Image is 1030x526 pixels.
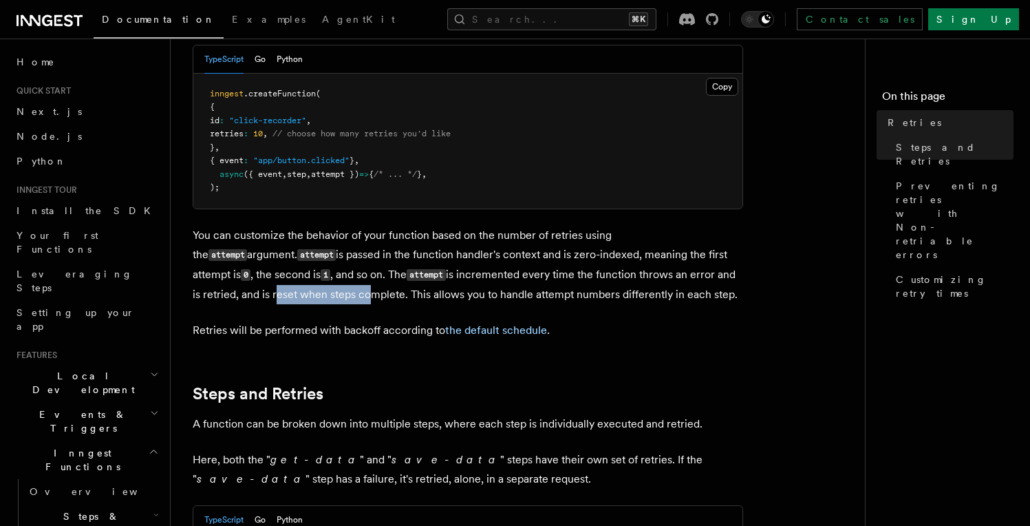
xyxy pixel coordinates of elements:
[17,106,82,117] span: Next.js
[287,169,306,179] span: step
[306,169,311,179] span: ,
[11,50,162,74] a: Home
[277,45,303,74] button: Python
[359,169,369,179] span: =>
[896,140,1013,168] span: Steps and Retries
[215,143,219,152] span: ,
[229,116,306,125] span: "click-recorder"
[17,55,55,69] span: Home
[30,486,171,497] span: Overview
[241,269,250,281] code: 0
[210,102,215,112] span: {
[322,14,395,25] span: AgentKit
[11,149,162,173] a: Python
[11,185,77,196] span: Inngest tour
[321,269,330,281] code: 1
[11,350,57,361] span: Features
[447,8,656,30] button: Search...⌘K
[11,99,162,124] a: Next.js
[253,156,350,165] span: "app/button.clicked"
[11,441,162,479] button: Inngest Functions
[204,45,244,74] button: TypeScript
[306,116,311,125] span: ,
[210,143,215,152] span: }
[263,129,268,138] span: ,
[888,116,941,129] span: Retries
[407,269,445,281] code: attempt
[896,273,1013,300] span: Customizing retry times
[890,173,1013,267] a: Preventing retries with Non-retriable errors
[255,45,266,74] button: Go
[210,182,219,192] span: );
[445,324,547,337] a: the default schedule
[219,169,244,179] span: async
[270,453,360,466] em: get-data
[17,156,67,167] span: Python
[244,169,282,179] span: ({ event
[282,169,287,179] span: ,
[928,8,1019,30] a: Sign Up
[11,402,162,441] button: Events & Triggers
[350,156,354,165] span: }
[17,230,98,255] span: Your first Functions
[208,249,247,261] code: attempt
[17,131,82,142] span: Node.js
[17,307,135,332] span: Setting up your app
[297,249,336,261] code: attempt
[391,453,500,466] em: save-data
[24,479,162,504] a: Overview
[210,116,219,125] span: id
[890,135,1013,173] a: Steps and Retries
[741,11,774,28] button: Toggle dark mode
[797,8,923,30] a: Contact sales
[354,156,359,165] span: ,
[11,369,150,397] span: Local Development
[11,124,162,149] a: Node.js
[369,169,374,179] span: {
[11,223,162,262] a: Your first Functions
[272,129,451,138] span: // choose how many retries you'd like
[244,129,248,138] span: :
[210,129,244,138] span: retries
[210,89,244,98] span: inngest
[316,89,321,98] span: (
[17,269,133,293] span: Leveraging Steps
[11,262,162,300] a: Leveraging Steps
[417,169,422,179] span: }
[193,450,743,489] p: Here, both the " " and " " steps have their own set of retries. If the " " step has a failure, it...
[193,384,323,403] a: Steps and Retries
[314,4,403,37] a: AgentKit
[197,472,305,485] em: save-data
[193,321,743,340] p: Retries will be performed with backoff according to .
[11,408,150,435] span: Events & Triggers
[224,4,314,37] a: Examples
[422,169,427,179] span: ,
[11,364,162,402] button: Local Development
[244,89,316,98] span: .createFunction
[232,14,305,25] span: Examples
[210,156,244,165] span: { event
[193,414,743,434] p: A function can be broken down into multiple steps, where each step is individually executed and r...
[11,300,162,339] a: Setting up your app
[244,156,248,165] span: :
[94,4,224,39] a: Documentation
[11,85,71,96] span: Quick start
[253,129,263,138] span: 10
[11,198,162,223] a: Install the SDK
[896,179,1013,262] span: Preventing retries with Non-retriable errors
[311,169,359,179] span: attempt })
[17,205,159,216] span: Install the SDK
[890,267,1013,306] a: Customizing retry times
[193,226,743,304] p: You can customize the behavior of your function based on the number of retries using the argument...
[102,14,215,25] span: Documentation
[706,78,738,96] button: Copy
[882,110,1013,135] a: Retries
[629,12,648,26] kbd: ⌘K
[219,116,224,125] span: :
[11,446,149,474] span: Inngest Functions
[882,88,1013,110] h4: On this page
